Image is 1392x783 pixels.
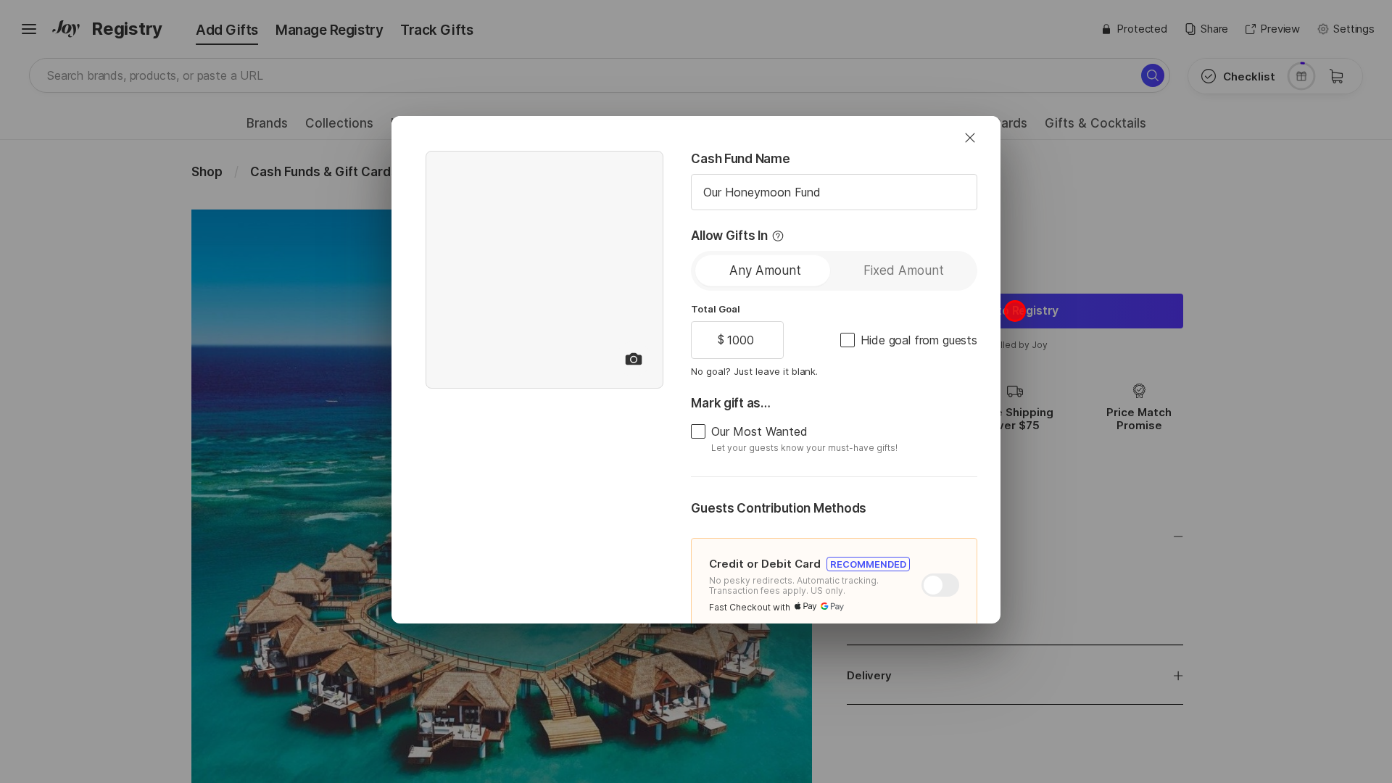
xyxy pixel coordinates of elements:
p: No goal? Just leave it blank. [691,365,818,378]
span: Our Most Wanted [711,425,808,438]
p: Any Amount [729,260,801,282]
span: Hide goal from guests [861,331,977,349]
span: Cash Fund Name [691,152,790,166]
p: Let your guests know your must-have gifts! [711,443,977,453]
span: Total Goal [691,303,740,315]
p: $ [718,331,724,349]
p: Fast Checkout with [709,602,790,613]
p: Guests Contribution Methods [691,500,977,518]
p: Credit or Debit Card [709,556,821,571]
p: RECOMMENDED [830,558,906,571]
p: No pesky redirects. Automatic tracking. Transaction fees apply. US only. [709,576,910,596]
p: Fixed Amount [863,260,944,282]
p: Mark gift as… [691,395,977,413]
p: Allow Gifts In [691,228,767,245]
